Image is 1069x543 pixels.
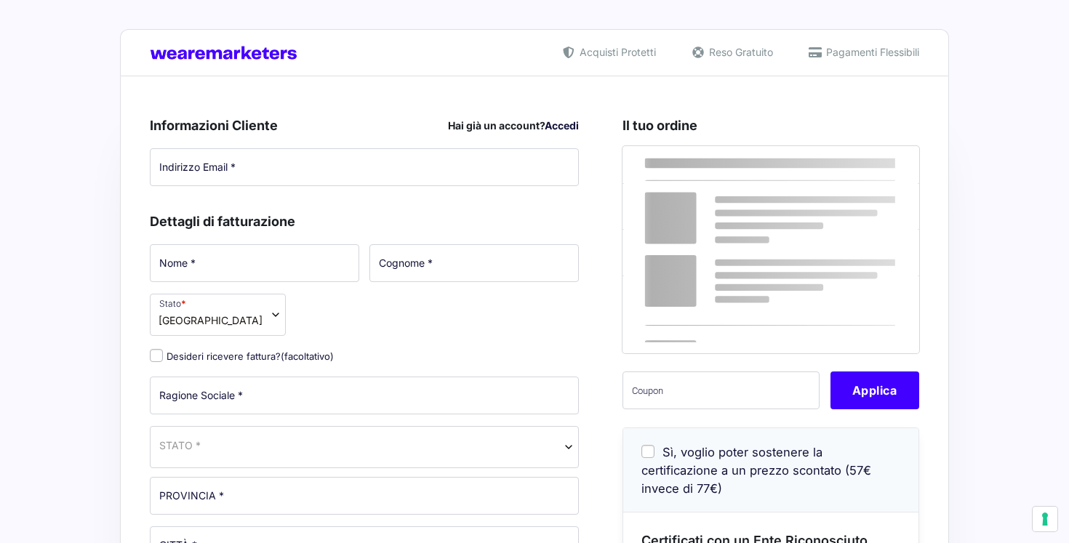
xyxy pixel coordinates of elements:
th: Subtotale [804,146,919,184]
th: Subtotale [622,230,804,275]
input: Coupon [622,371,820,409]
input: Ragione Sociale * [150,377,579,414]
input: Sì, voglio poter sostenere la certificazione a un prezzo scontato (57€ invece di 77€) [641,445,654,458]
span: Italia [159,313,263,328]
button: Le tue preferenze relative al consenso per le tecnologie di tracciamento [1033,507,1057,531]
span: Italia [150,426,579,468]
th: Prodotto [622,146,804,184]
label: Desideri ricevere fattura? [150,350,334,362]
h3: Dettagli di fatturazione [150,212,579,231]
span: Acquisti Protetti [576,44,656,60]
th: Totale [622,275,804,353]
a: Accedi [545,119,579,132]
h3: Informazioni Cliente [150,116,579,135]
input: Indirizzo Email * [150,148,579,186]
input: Nome * [150,244,359,282]
input: Cognome * [369,244,579,282]
input: PROVINCIA * [150,477,579,515]
span: Sì, voglio poter sostenere la certificazione a un prezzo scontato (57€ invece di 77€) [641,445,871,496]
td: CopyMastery ³ [622,184,804,230]
span: STATO * [159,438,201,453]
h3: Il tuo ordine [622,116,919,135]
span: Reso Gratuito [705,44,773,60]
span: (facoltativo) [281,350,334,362]
span: Stato [150,294,286,336]
span: Italia [159,438,569,453]
input: Desideri ricevere fattura?(facoltativo) [150,349,163,362]
button: Applica [830,371,919,409]
div: Hai già un account? [448,118,579,133]
span: Pagamenti Flessibili [822,44,919,60]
